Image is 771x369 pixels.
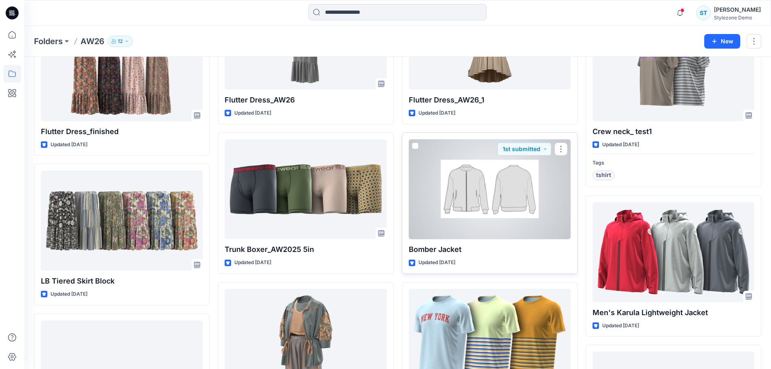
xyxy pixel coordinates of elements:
[418,258,455,267] p: Updated [DATE]
[118,37,123,46] p: 12
[602,141,639,149] p: Updated [DATE]
[41,126,203,137] p: Flutter Dress_finished
[409,94,571,106] p: Flutter Dress_AW26_1
[593,21,754,121] a: Crew neck_ test1
[714,5,761,15] div: [PERSON_NAME]
[234,258,271,267] p: Updated [DATE]
[418,109,455,117] p: Updated [DATE]
[41,171,203,271] a: LB Tiered Skirt Block
[234,109,271,117] p: Updated [DATE]
[34,36,63,47] a: Folders
[108,36,133,47] button: 12
[409,139,571,239] a: Bomber Jacket
[41,21,203,121] a: Flutter Dress_finished
[593,307,754,318] p: Men's Karula Lightweight Jacket
[596,171,611,180] span: tshirt
[704,34,740,49] button: New
[409,244,571,255] p: Bomber Jacket
[714,15,761,21] div: Stylezone Demo
[51,290,87,299] p: Updated [DATE]
[225,244,387,255] p: Trunk Boxer_AW2025 5in
[51,141,87,149] p: Updated [DATE]
[593,202,754,302] a: Men's Karula Lightweight Jacket
[225,94,387,106] p: Flutter Dress_AW26
[225,139,387,239] a: Trunk Boxer_AW2025 5in
[81,36,104,47] p: AW26
[593,126,754,137] p: Crew neck_ test1
[41,275,203,287] p: LB Tiered Skirt Block
[593,159,754,167] p: Tags
[602,322,639,330] p: Updated [DATE]
[696,6,711,20] div: ST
